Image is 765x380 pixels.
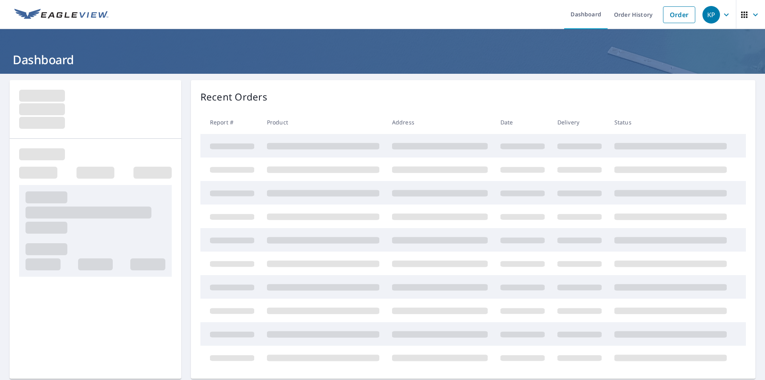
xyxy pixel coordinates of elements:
h1: Dashboard [10,51,755,68]
th: Product [261,110,386,134]
th: Address [386,110,494,134]
div: KP [702,6,720,24]
th: Report # [200,110,261,134]
th: Status [608,110,733,134]
img: EV Logo [14,9,108,21]
th: Date [494,110,551,134]
p: Recent Orders [200,90,267,104]
a: Order [663,6,695,23]
th: Delivery [551,110,608,134]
